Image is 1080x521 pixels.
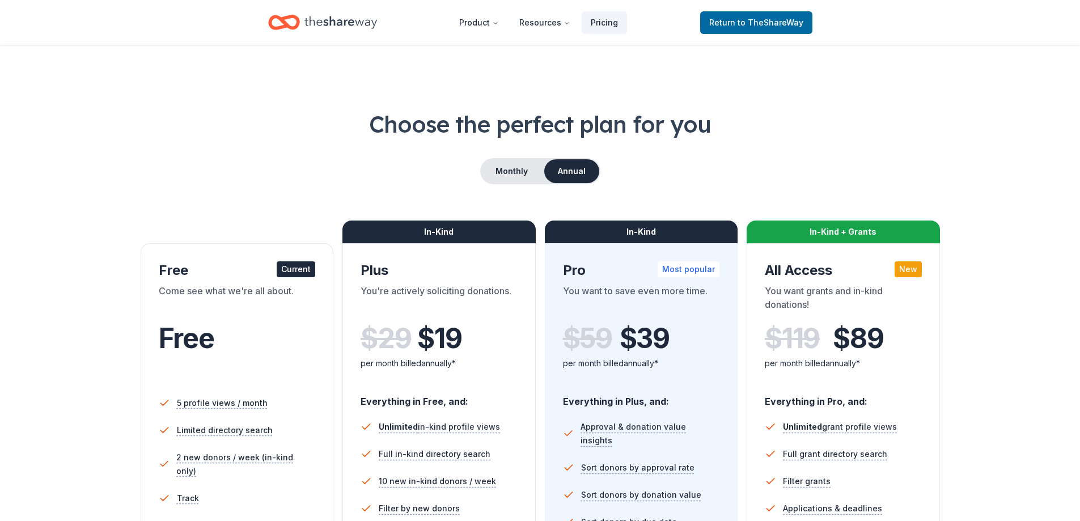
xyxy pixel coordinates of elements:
[783,502,882,515] span: Applications & deadlines
[176,451,315,478] span: 2 new donors / week (in-kind only)
[783,422,822,431] span: Unlimited
[450,9,627,36] nav: Main
[747,221,940,243] div: In-Kind + Grants
[895,261,922,277] div: New
[765,261,922,279] div: All Access
[45,108,1035,140] h1: Choose the perfect plan for you
[481,159,542,183] button: Monthly
[582,11,627,34] a: Pricing
[783,475,831,488] span: Filter grants
[765,357,922,370] div: per month billed annually*
[765,284,922,316] div: You want grants and in-kind donations!
[709,16,803,29] span: Return
[700,11,812,34] a: Returnto TheShareWay
[177,423,273,437] span: Limited directory search
[361,385,518,409] div: Everything in Free, and:
[563,357,720,370] div: per month billed annually*
[159,261,316,279] div: Free
[342,221,536,243] div: In-Kind
[379,422,500,431] span: in-kind profile views
[177,492,199,505] span: Track
[379,502,460,515] span: Filter by new donors
[379,475,496,488] span: 10 new in-kind donors / week
[581,420,719,447] span: Approval & donation value insights
[738,18,803,27] span: to TheShareWay
[783,447,887,461] span: Full grant directory search
[510,11,579,34] button: Resources
[379,422,418,431] span: Unlimited
[658,261,719,277] div: Most popular
[563,261,720,279] div: Pro
[581,488,701,502] span: Sort donors by donation value
[268,9,377,36] a: Home
[361,284,518,316] div: You're actively soliciting donations.
[361,357,518,370] div: per month billed annually*
[361,261,518,279] div: Plus
[379,447,490,461] span: Full in-kind directory search
[620,323,670,354] span: $ 39
[833,323,883,354] span: $ 89
[417,323,461,354] span: $ 19
[159,284,316,316] div: Come see what we're all about.
[545,221,738,243] div: In-Kind
[544,159,599,183] button: Annual
[765,385,922,409] div: Everything in Pro, and:
[177,396,268,410] span: 5 profile views / month
[783,422,897,431] span: grant profile views
[581,461,694,475] span: Sort donors by approval rate
[277,261,315,277] div: Current
[450,11,508,34] button: Product
[159,321,214,355] span: Free
[563,284,720,316] div: You want to save even more time.
[563,385,720,409] div: Everything in Plus, and:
